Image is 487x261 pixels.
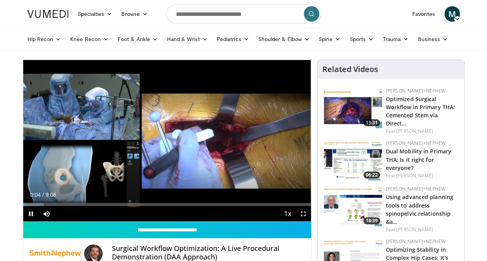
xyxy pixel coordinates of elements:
a: Dual Mobility in Primary THA: Is it right for everyone? [386,148,451,171]
div: Progress Bar [23,203,311,206]
a: Hip Recon [23,31,66,47]
a: Favorites [408,6,440,22]
span: / [43,192,44,198]
h4: Surgical Workflow Optimization: A Live Procedural Demonstration (DAA Approach) [112,244,305,261]
button: Playback Rate [280,206,296,222]
button: Pause [23,206,39,222]
span: 0:04 [30,192,41,198]
a: Foot & Ankle [113,31,162,47]
a: Shoulder & Elbow [254,31,314,47]
img: 781415e3-4312-4b44-b91f-90f5dce49941.150x105_q85_crop-smart_upscale.jpg [324,185,382,226]
a: Trauma [378,31,413,47]
a: [PERSON_NAME] [396,226,433,233]
a: Sports [345,31,378,47]
div: Feat. [386,128,458,135]
div: Feat. [386,172,458,179]
span: 13:31 [363,119,380,126]
a: Optimized Surgical Workflow in Primary THA: Cemented Stem via Direct… [386,95,455,127]
a: M [444,6,460,22]
img: VuMedi Logo [28,10,69,18]
div: Feat. [386,226,458,233]
a: [PERSON_NAME]+Nephew [386,185,446,192]
a: Knee Recon [65,31,113,47]
video-js: Video Player [23,60,311,222]
a: Pediatrics [212,31,254,47]
button: Mute [39,206,54,222]
button: Fullscreen [296,206,311,222]
a: [PERSON_NAME]+Nephew [386,88,446,94]
a: Using advanced planning tools to address spinopelvic relationship &a… [386,193,453,225]
a: [PERSON_NAME]+Nephew [386,140,446,146]
img: 0fcfa1b5-074a-41e4-bf3d-4df9b2562a6c.150x105_q85_crop-smart_upscale.jpg [324,88,382,128]
a: Browse [117,6,152,22]
a: 13:31 [324,88,382,128]
img: ca45bebe-5fc4-4b9b-9513-8f91197adb19.150x105_q85_crop-smart_upscale.jpg [324,140,382,180]
a: 06:22 [324,140,382,180]
a: 18:39 [324,185,382,226]
h4: Related Videos [322,65,378,74]
a: Spine [314,31,345,47]
span: 9:06 [46,192,56,198]
a: Specialties [73,6,117,22]
input: Search topics, interventions [166,5,321,23]
a: Hand & Wrist [162,31,212,47]
span: 06:22 [363,172,380,179]
a: Business [413,31,453,47]
a: [PERSON_NAME] [396,128,433,134]
span: 18:39 [363,217,380,224]
a: [PERSON_NAME] [396,172,433,179]
a: [PERSON_NAME]+Nephew [386,238,446,245]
